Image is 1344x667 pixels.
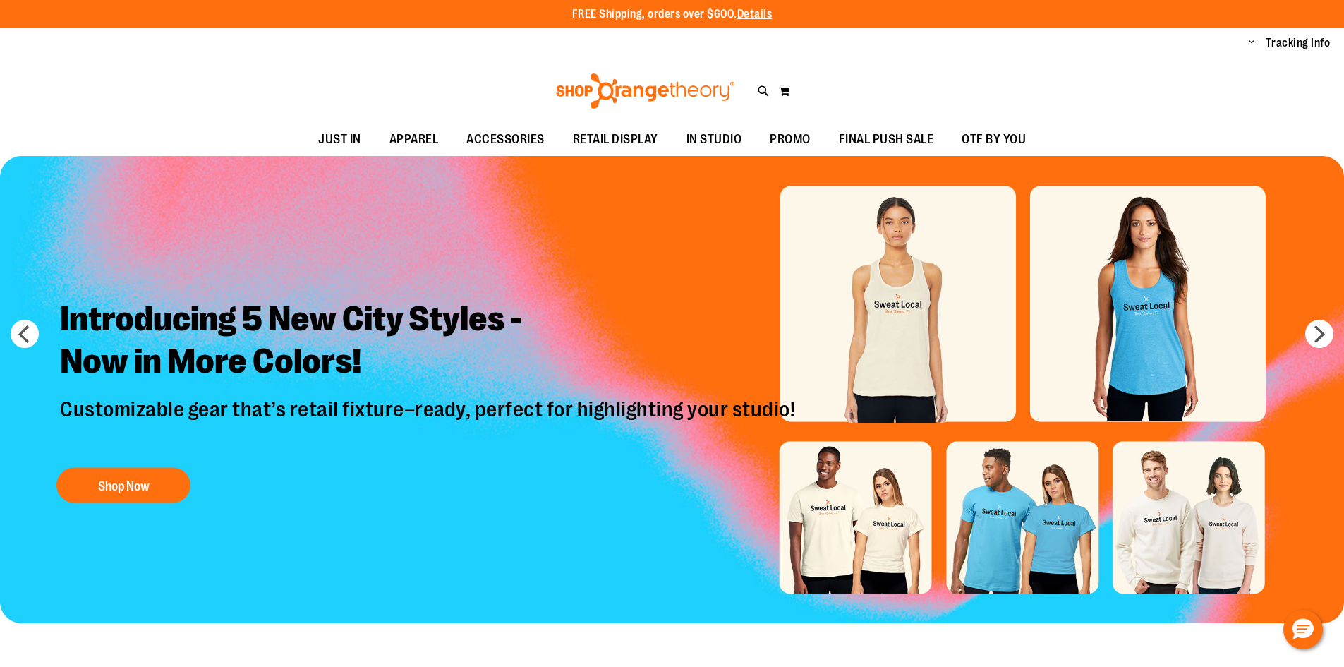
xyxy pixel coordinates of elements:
[686,124,742,155] span: IN STUDIO
[1266,35,1331,51] a: Tracking Info
[11,320,39,348] button: prev
[1305,320,1333,348] button: next
[49,287,809,397] h2: Introducing 5 New City Styles - Now in More Colors!
[1283,610,1323,649] button: Hello, have a question? Let’s chat.
[948,124,1040,156] a: OTF BY YOU
[770,124,811,155] span: PROMO
[573,124,658,155] span: RETAIL DISPLAY
[49,287,809,510] a: Introducing 5 New City Styles -Now in More Colors! Customizable gear that’s retail fixture–ready,...
[756,124,825,156] a: PROMO
[318,124,361,155] span: JUST IN
[672,124,756,156] a: IN STUDIO
[825,124,948,156] a: FINAL PUSH SALE
[304,124,375,156] a: JUST IN
[389,124,439,155] span: APPAREL
[56,468,190,503] button: Shop Now
[1248,36,1255,50] button: Account menu
[49,397,809,454] p: Customizable gear that’s retail fixture–ready, perfect for highlighting your studio!
[466,124,545,155] span: ACCESSORIES
[572,6,773,23] p: FREE Shipping, orders over $600.
[737,8,773,20] a: Details
[962,124,1026,155] span: OTF BY YOU
[452,124,559,156] a: ACCESSORIES
[554,73,737,109] img: Shop Orangetheory
[839,124,934,155] span: FINAL PUSH SALE
[559,124,672,156] a: RETAIL DISPLAY
[375,124,453,156] a: APPAREL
